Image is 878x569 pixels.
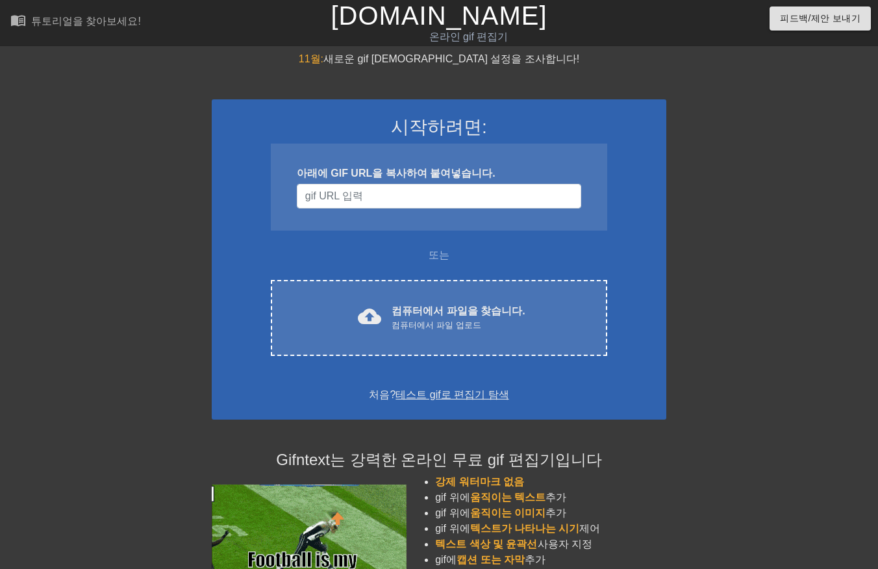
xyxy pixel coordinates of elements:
[10,12,26,28] span: menu_book
[297,184,581,209] input: 사용자 이름
[470,523,580,534] span: 텍스트가 나타나는 시기
[435,538,537,550] span: 텍스트 색상 및 윤곽선
[457,554,525,565] span: 캡션 또는 자막
[299,53,323,64] span: 11월:
[435,521,666,537] li: gif 위에 제어
[358,305,381,328] span: cloud_upload
[331,1,547,30] a: [DOMAIN_NAME]
[392,319,525,332] div: 컴퓨터에서 파일 업로드
[10,12,141,32] a: 튜토리얼을 찾아보세요!
[395,389,508,400] a: 테스트 gif로 편집기 탐색
[299,29,638,45] div: 온라인 gif 편집기
[212,451,666,470] h4: Gifntext는 강력한 온라인 무료 gif 편집기입니다
[392,305,525,316] font: 컴퓨터에서 파일을 찾습니다.
[470,507,546,518] span: 움직이는 이미지
[245,247,633,263] div: 또는
[470,492,546,503] span: 움직이는 텍스트
[297,166,581,181] div: 아래에 GIF URL을 복사하여 붙여넣습니다.
[212,51,666,67] div: 새로운 gif [DEMOGRAPHIC_DATA] 설정을 조사합니다!
[435,505,666,521] li: gif 위에 추가
[31,16,141,27] div: 튜토리얼을 찾아보세요!
[435,552,666,568] li: gif에 추가
[435,537,666,552] li: 사용자 지정
[229,387,649,403] div: 처음?
[435,490,666,505] li: gif 위에 추가
[435,476,524,487] span: 강제 워터마크 없음
[229,116,649,138] h3: 시작하려면:
[770,6,871,31] button: 피드백/제안 보내기
[780,10,860,27] span: 피드백/제안 보내기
